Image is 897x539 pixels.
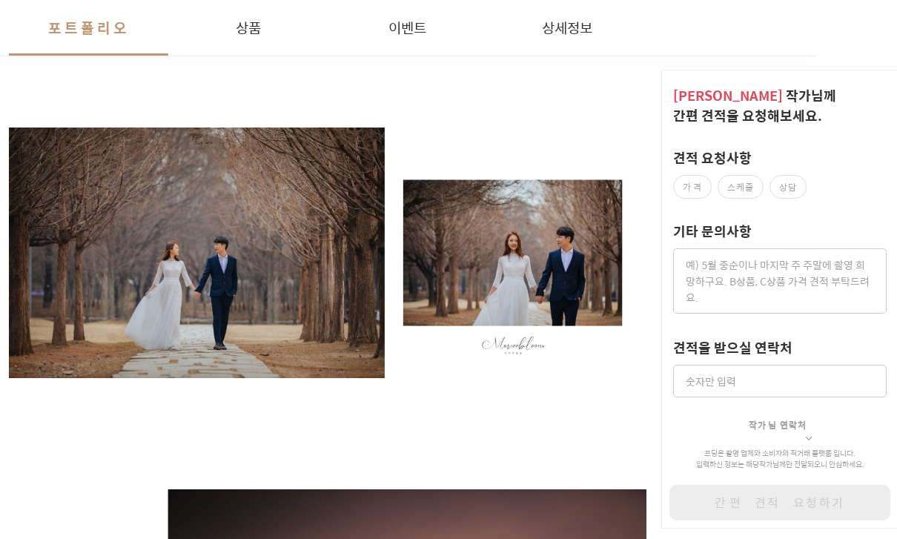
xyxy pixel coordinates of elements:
[673,85,836,125] span: 작가 님께 간편 견적을 요청해보세요.
[673,221,752,241] label: 기타 문의사항
[673,175,712,199] label: 가격
[673,148,752,168] label: 견적 요청사항
[229,456,247,468] span: 설정
[749,397,812,443] button: 작가님 연락처
[769,175,807,199] label: 상담
[4,434,98,471] a: 홈
[749,418,807,431] span: 작가님 연락처
[98,434,191,471] a: 대화
[673,85,783,105] span: [PERSON_NAME]
[669,485,890,520] button: 간편 견적 요청하기
[673,448,887,470] p: 프딩은 촬영 업체와 소비자의 직거래 플랫폼 입니다. 입력하신 정보는 해당 작가 님께만 전달되오니 안심하세요.
[47,456,56,468] span: 홈
[718,175,764,199] label: 스케줄
[673,337,792,357] label: 견적을 받으실 연락처
[136,457,153,469] span: 대화
[673,365,887,397] input: 숫자만 입력
[191,434,285,471] a: 설정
